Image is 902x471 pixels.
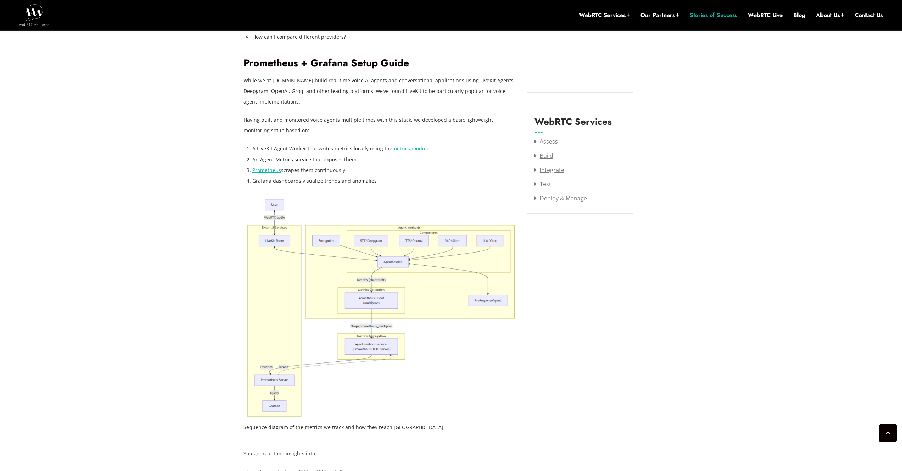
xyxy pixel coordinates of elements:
[534,166,564,174] a: Integrate
[855,11,883,19] a: Contact Us
[392,145,430,152] a: metrics module
[243,422,516,433] figcaption: Sequence diagram of the metrics we track and how they reach [GEOGRAPHIC_DATA]
[243,75,516,107] p: While we at [DOMAIN_NAME] build real-time voice AI agents and conversational applications using L...
[579,11,630,19] a: WebRTC Services
[252,165,516,176] li: scrapes them continuously
[252,167,281,173] a: Prometheus
[534,138,558,145] a: Assess
[19,4,49,26] img: WebRTC.ventures
[690,11,737,19] a: Stories of Success
[793,11,805,19] a: Blog
[252,143,516,154] li: A LiveKit Agent Worker that writes metrics locally using the
[243,115,516,136] p: Having built and monitored voice agents multiple times with this stack, we developed a basic ligh...
[252,176,516,186] li: Grafana dashboards visualize trends and anomalies
[243,448,516,459] p: You get real-time insights into:
[816,11,844,19] a: About Us
[534,116,612,133] label: WebRTC Services
[534,194,587,202] a: Deploy & Manage
[252,154,516,165] li: An Agent Metrics service that exposes them
[534,180,551,188] a: Test
[748,11,783,19] a: WebRTC Live
[534,152,553,160] a: Build
[640,11,679,19] a: Our Partners
[252,32,516,42] li: How can I compare different providers?
[243,57,516,70] h2: Prometheus + Grafana Setup Guide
